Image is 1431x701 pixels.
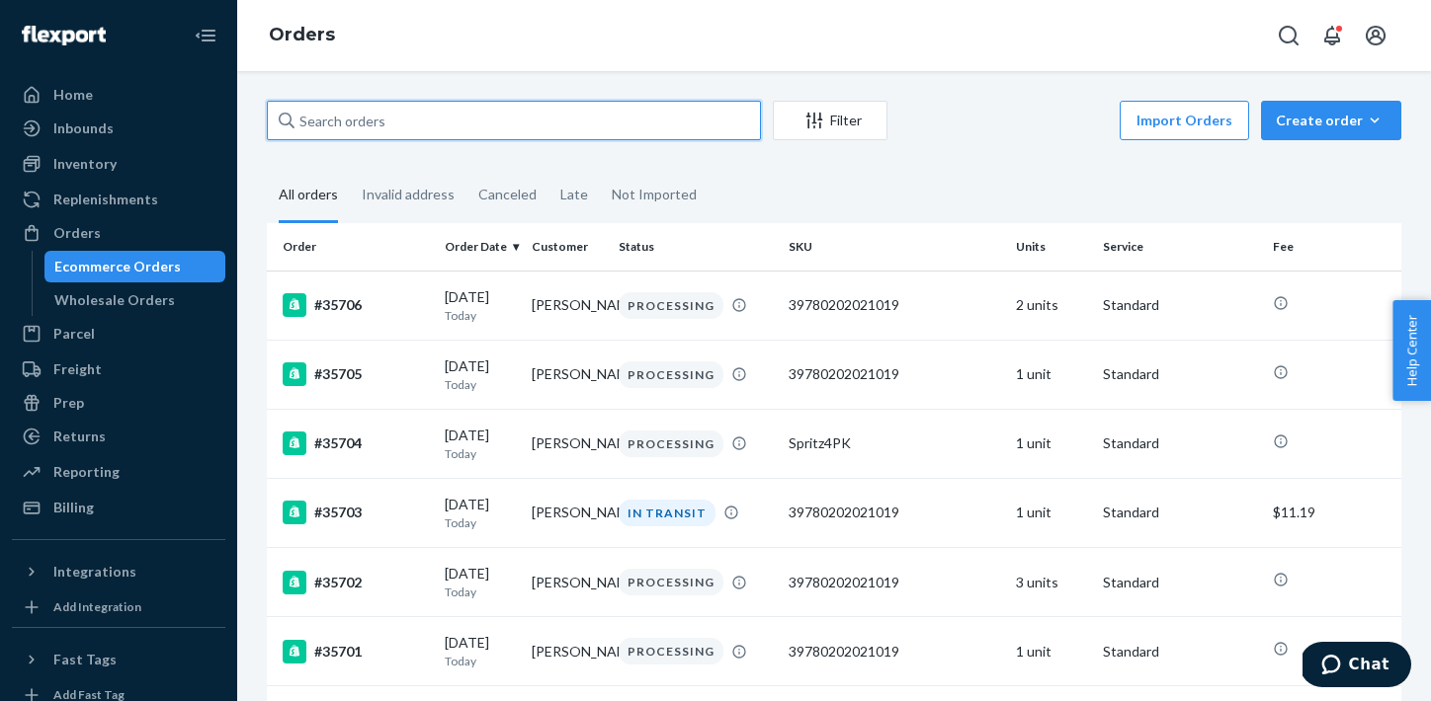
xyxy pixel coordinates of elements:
[1008,271,1095,340] td: 2 units
[619,361,723,388] div: PROCESSING
[774,111,886,130] div: Filter
[253,7,351,64] ol: breadcrumbs
[445,495,516,531] div: [DATE]
[524,409,611,478] td: [PERSON_NAME]
[53,562,136,582] div: Integrations
[524,340,611,409] td: [PERSON_NAME]
[445,564,516,600] div: [DATE]
[53,427,106,446] div: Returns
[445,633,516,669] div: [DATE]
[12,595,225,619] a: Add Integration
[445,376,516,393] p: Today
[12,113,225,144] a: Inbounds
[12,79,225,111] a: Home
[524,548,611,617] td: [PERSON_NAME]
[611,223,781,271] th: Status
[1103,503,1257,522] p: Standard
[12,556,225,587] button: Integrations
[445,514,516,531] p: Today
[283,431,429,455] div: #35704
[12,456,225,488] a: Reporting
[1276,111,1387,130] div: Create order
[560,169,588,220] div: Late
[1008,223,1095,271] th: Units
[1103,433,1257,453] p: Standard
[619,569,723,595] div: PROCESSING
[619,430,723,457] div: PROCESSING
[789,642,1000,662] div: 39780202021019
[53,118,114,138] div: Inbounds
[1312,16,1352,55] button: Open notifications
[1269,16,1308,55] button: Open Search Box
[1265,223,1401,271] th: Fee
[267,223,437,271] th: Order
[53,324,95,344] div: Parcel
[44,251,226,282] a: Ecommerce Orders
[22,26,106,45] img: Flexport logo
[53,154,117,174] div: Inventory
[445,287,516,324] div: [DATE]
[53,359,102,379] div: Freight
[186,16,225,55] button: Close Navigation
[53,190,158,209] div: Replenishments
[12,421,225,452] a: Returns
[1120,101,1249,140] button: Import Orders
[12,492,225,523] a: Billing
[789,573,1000,592] div: 39780202021019
[445,426,516,462] div: [DATE]
[1008,478,1095,547] td: 1 unit
[283,640,429,663] div: #35701
[53,393,84,413] div: Prep
[1265,478,1401,547] td: $11.19
[532,238,603,255] div: Customer
[789,503,1000,522] div: 39780202021019
[54,257,181,276] div: Ecommerce Orders
[1356,16,1395,55] button: Open account menu
[1103,642,1257,662] p: Standard
[524,271,611,340] td: [PERSON_NAME]
[53,462,120,482] div: Reporting
[445,653,516,669] p: Today
[619,638,723,664] div: PROCESSING
[1261,101,1401,140] button: Create order
[279,169,338,223] div: All orders
[524,478,611,547] td: [PERSON_NAME]
[1008,340,1095,409] td: 1 unit
[789,295,1000,315] div: 39780202021019
[619,292,723,319] div: PROCESSING
[53,598,141,615] div: Add Integration
[478,169,537,220] div: Canceled
[54,290,175,310] div: Wholesale Orders
[283,501,429,524] div: #35703
[1303,642,1411,691] iframe: Opens a widget where you can chat to one of our agents
[53,223,101,243] div: Orders
[12,644,225,675] button: Fast Tags
[283,293,429,317] div: #35706
[12,353,225,385] a: Freight
[1103,364,1257,384] p: Standard
[283,571,429,594] div: #35702
[1008,617,1095,686] td: 1 unit
[53,650,117,669] div: Fast Tags
[789,433,1000,453] div: Spritz4PK
[1095,223,1265,271] th: Service
[619,500,715,526] div: IN TRANSIT
[12,184,225,215] a: Replenishments
[445,356,516,393] div: [DATE]
[1008,548,1095,617] td: 3 units
[445,307,516,324] p: Today
[524,617,611,686] td: [PERSON_NAME]
[1103,295,1257,315] p: Standard
[773,101,887,140] button: Filter
[612,169,697,220] div: Not Imported
[12,148,225,180] a: Inventory
[53,85,93,105] div: Home
[12,217,225,249] a: Orders
[362,169,455,220] div: Invalid address
[283,362,429,386] div: #35705
[44,284,226,316] a: Wholesale Orders
[1392,300,1431,401] button: Help Center
[1103,573,1257,592] p: Standard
